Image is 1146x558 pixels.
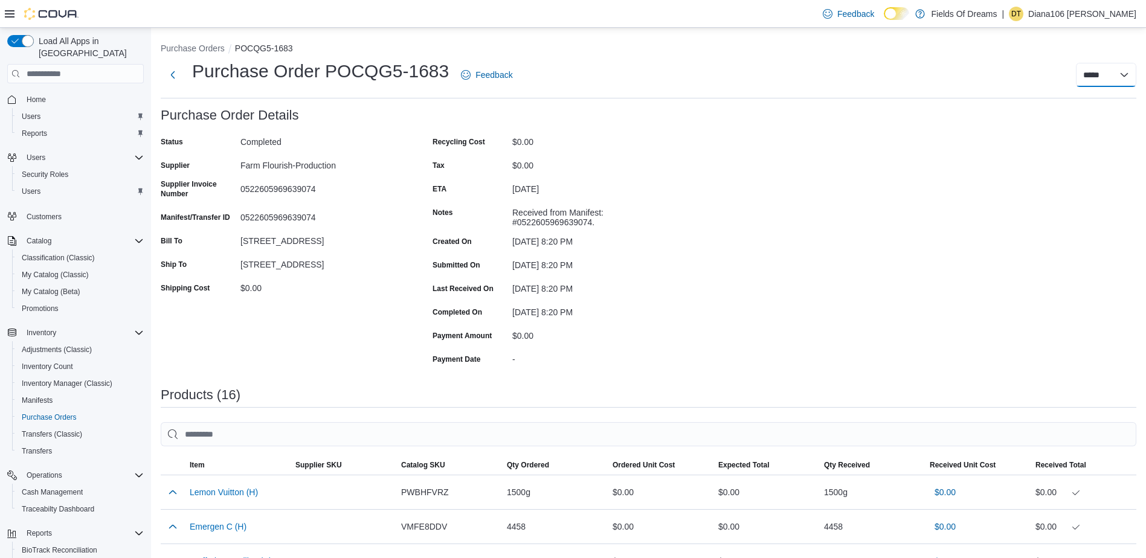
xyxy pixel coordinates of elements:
button: Lemon Vuitton (H) [190,487,258,497]
span: My Catalog (Classic) [17,268,144,282]
a: Feedback [456,63,517,87]
h3: Products (16) [161,388,240,402]
a: My Catalog (Classic) [17,268,94,282]
button: Received Unit Cost [925,455,1031,475]
button: Reports [12,125,149,142]
a: Customers [22,210,66,224]
span: Transfers (Classic) [17,427,144,441]
span: VMFE8DDV [401,519,447,534]
div: Diana106 Torres [1009,7,1023,21]
div: [DATE] [512,179,674,194]
a: Transfers (Classic) [17,427,87,441]
a: Users [17,184,45,199]
span: Operations [27,470,62,480]
span: Inventory [22,325,144,340]
span: Inventory [27,328,56,338]
div: [DATE] 8:20 PM [512,279,674,293]
span: Manifests [17,393,144,408]
span: My Catalog (Classic) [22,270,89,280]
button: Users [12,108,149,125]
span: BioTrack Reconciliation [22,545,97,555]
a: Adjustments (Classic) [17,342,97,357]
button: Received Total [1031,455,1136,475]
label: Recycling Cost [433,137,485,147]
button: Supplier SKU [291,455,396,475]
button: Transfers (Classic) [12,426,149,443]
span: Transfers [22,446,52,456]
h1: Purchase Order POCQG5-1683 [192,59,449,83]
button: Inventory Manager (Classic) [12,375,149,392]
div: $0.00 [512,132,674,147]
label: Ship To [161,260,187,269]
span: Operations [22,468,144,483]
div: [STREET_ADDRESS] [240,255,402,269]
span: Home [27,95,46,104]
span: Reports [22,526,144,540]
div: 0522605969639074 [240,179,402,194]
span: $0.00 [935,486,956,498]
span: Catalog SKU [401,460,445,470]
label: Supplier Invoice Number [161,179,236,199]
div: $0.00 [608,480,713,504]
a: Cash Management [17,485,88,499]
span: Load All Apps in [GEOGRAPHIC_DATA] [34,35,144,59]
a: Inventory Count [17,359,78,374]
span: Users [22,112,40,121]
button: Purchase Orders [12,409,149,426]
span: Inventory Manager (Classic) [22,379,112,388]
span: Adjustments (Classic) [22,345,92,354]
span: Users [27,153,45,162]
span: Inventory Count [17,359,144,374]
div: 4458 [819,515,925,539]
span: Customers [22,208,144,223]
div: $0.00 [512,156,674,170]
span: Promotions [22,304,59,313]
span: Traceabilty Dashboard [22,504,94,514]
button: Operations [22,468,67,483]
label: Shipping Cost [161,283,210,293]
span: Feedback [475,69,512,81]
label: Manifest/Transfer ID [161,213,230,222]
div: 1500g [502,480,608,504]
p: | [1002,7,1004,21]
button: Operations [2,467,149,484]
button: Customers [2,207,149,225]
a: Security Roles [17,167,73,182]
div: 4458 [502,515,608,539]
span: Catalog [22,234,144,248]
div: [DATE] 8:20 PM [512,303,674,317]
a: Traceabilty Dashboard [17,502,99,516]
span: Classification (Classic) [17,251,144,265]
label: Completed On [433,307,482,317]
span: Ordered Unit Cost [613,460,675,470]
p: Diana106 [PERSON_NAME] [1028,7,1136,21]
label: Tax [433,161,445,170]
button: Catalog SKU [396,455,502,475]
span: My Catalog (Beta) [22,287,80,297]
p: Fields Of Dreams [931,7,997,21]
button: POCQG5-1683 [235,43,293,53]
span: Feedback [837,8,874,20]
span: Item [190,460,205,470]
button: Security Roles [12,166,149,183]
span: Reports [17,126,144,141]
label: ETA [433,184,446,194]
button: Expected Total [713,455,819,475]
label: Payment Amount [433,331,492,341]
a: Purchase Orders [17,410,82,425]
button: Users [22,150,50,165]
span: Cash Management [22,487,83,497]
span: Expected Total [718,460,769,470]
a: Promotions [17,301,63,316]
button: Classification (Classic) [12,249,149,266]
button: My Catalog (Classic) [12,266,149,283]
button: Users [12,183,149,200]
label: Status [161,137,183,147]
span: Security Roles [22,170,68,179]
label: Notes [433,208,452,217]
span: Inventory Manager (Classic) [17,376,144,391]
span: Cash Management [17,485,144,499]
label: Created On [433,237,472,246]
div: Received from Manifest: #0522605969639074. [512,203,674,227]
